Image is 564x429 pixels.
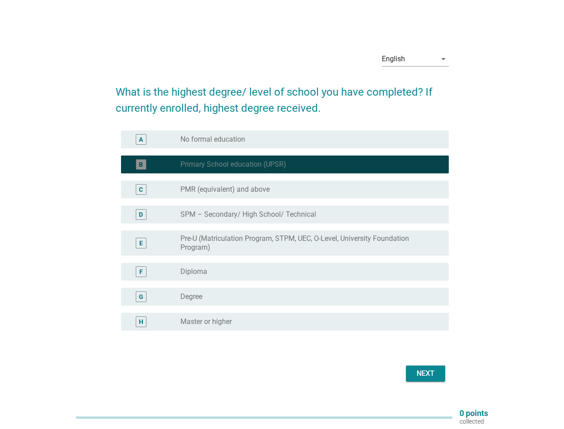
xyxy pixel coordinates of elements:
[180,317,232,326] label: Master or higher
[139,292,143,302] div: G
[139,185,143,194] div: C
[413,368,438,379] div: Next
[382,55,405,63] div: English
[406,366,445,382] button: Next
[180,185,270,194] label: PMR (equivalent) and above
[139,267,143,277] div: F
[139,160,143,169] div: B
[116,75,449,116] h2: What is the highest degree/ level of school you have completed? If currently enrolled, highest de...
[438,54,449,64] i: arrow_drop_down
[180,135,245,144] label: No formal education
[139,317,143,327] div: H
[139,210,143,219] div: D
[180,210,316,219] label: SPM – Secondary/ High School/ Technical
[180,160,286,169] label: Primary School education (UPSR)
[460,409,488,417] p: 0 points
[460,417,488,425] p: collected
[180,234,434,252] label: Pre-U (Matriculation Program, STPM, UEC, O-Level, University Foundation Program)
[180,267,207,276] label: Diploma
[139,239,143,248] div: E
[180,292,202,301] label: Degree
[139,135,143,144] div: A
